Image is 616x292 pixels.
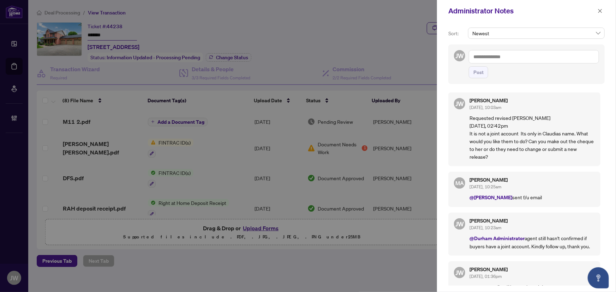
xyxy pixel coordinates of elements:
span: JW [455,51,464,61]
p: agent to confirm if buyers have joint account [470,283,595,291]
div: Administrator Notes [448,6,596,16]
h5: [PERSON_NAME] [470,267,595,272]
span: [DATE], 10:03am [470,105,501,110]
span: MA [455,179,464,187]
h5: [PERSON_NAME] [470,177,595,182]
p: sent f/u email [470,193,595,201]
p: agent still hasn't confirmed if buyers have a joint account. Kindly follow up, thank you. [470,234,595,250]
span: [DATE], 01:36pm [470,274,502,279]
span: close [598,8,603,13]
button: Open asap [588,267,609,288]
span: @[PERSON_NAME] [470,194,512,201]
span: [DATE], 10:25am [470,184,501,189]
span: [DATE], 10:23am [470,225,501,230]
span: JW [455,99,464,109]
span: JW [455,268,464,278]
span: JW [455,219,464,229]
h5: [PERSON_NAME] [470,218,595,223]
button: Post [469,66,488,78]
span: @Durham Administrator [470,235,525,242]
p: Requested revised [PERSON_NAME] [DATE], 02:42pm It is not a joint account Its only in Claudias na... [470,114,595,160]
span: Newest [472,28,600,38]
h5: [PERSON_NAME] [470,98,595,103]
p: Sort: [448,30,465,37]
